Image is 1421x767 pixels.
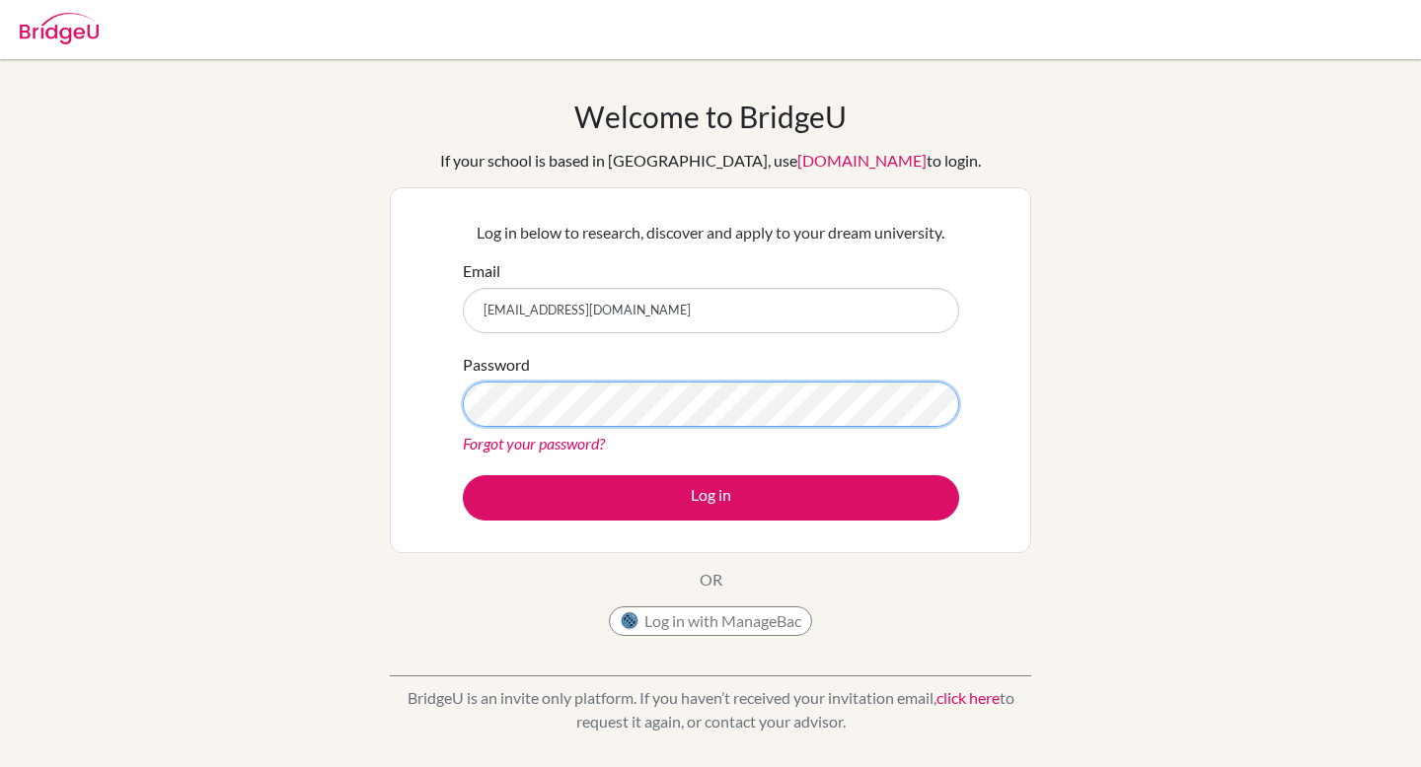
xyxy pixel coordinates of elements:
a: click here [936,688,1000,707]
label: Email [463,259,500,283]
button: Log in [463,475,959,521]
p: Log in below to research, discover and apply to your dream university. [463,221,959,244]
button: Log in with ManageBac [609,606,812,636]
h1: Welcome to BridgeU [574,99,847,134]
p: BridgeU is an invite only platform. If you haven’t received your invitation email, to request it ... [390,686,1031,733]
a: Forgot your password? [463,434,605,453]
div: If your school is based in [GEOGRAPHIC_DATA], use to login. [440,149,981,173]
a: [DOMAIN_NAME] [797,151,927,170]
label: Password [463,353,530,377]
img: Bridge-U [20,13,99,44]
p: OR [700,568,722,592]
